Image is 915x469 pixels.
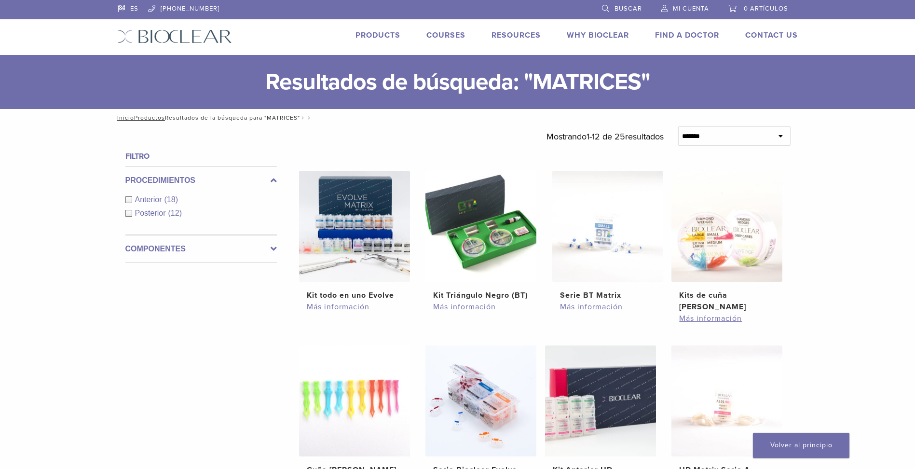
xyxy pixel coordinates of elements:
a: Volver al principio [753,433,849,458]
h2: Kit Triángulo Negro (BT) [433,290,529,301]
a: Más información [679,313,775,324]
h2: Kit todo en uno Evolve [307,290,402,301]
a: Courses [426,30,465,40]
a: Contact Us [745,30,798,40]
img: HD Matrix A Series [671,345,782,456]
span: Mi cuenta [673,5,709,13]
img: Kit Anterior HD Completo [545,345,656,456]
a: Serie BT MatrixSerie BT Matrix [552,171,664,301]
span: Posterior [135,209,168,217]
a: Resources [492,30,541,40]
span: (12) [168,209,182,217]
a: Kit Triángulo Negro (BT)Kit Triángulo Negro (BT) [425,171,537,301]
span: Buscar [615,5,642,13]
a: Products [355,30,400,40]
font: Resultados de la búsqueda para "MATRICES" [114,114,300,121]
span: 0 artículos [744,5,788,13]
img: Diamond Wedge and Long Diamond Wedge [299,345,410,456]
font: Procedimientos [125,176,196,184]
h2: Kits de cuña [PERSON_NAME] [679,290,775,313]
a: Find A Doctor [655,30,719,40]
img: Serie BT Matrix [552,171,663,282]
a: Productos [134,114,165,121]
span: Anterior [135,195,164,204]
img: Kits de cuña de diamante [671,171,782,282]
img: Bioclear [118,29,232,43]
img: Kit Triángulo Negro (BT) [425,171,536,282]
span: / [300,115,306,120]
a: Inicio [114,114,134,121]
span: / [306,115,313,120]
img: Serie Bioclear Evolve Posterior Matrix [425,345,536,456]
img: Kit todo en uno Evolve [299,171,410,282]
h2: Serie BT Matrix [560,290,656,301]
a: Más información [433,301,529,313]
a: Kit todo en uno EvolveKit todo en uno Evolve [299,171,411,301]
p: Mostrando resultados [546,126,664,147]
h4: Filtro [125,151,277,162]
a: Kits de cuña de diamanteKits de cuña [PERSON_NAME] [671,171,783,313]
a: Más información [307,301,402,313]
font: Componentes [125,245,186,253]
span: (18) [164,195,178,204]
a: Why Bioclear [567,30,629,40]
span: 1-12 de 25 [587,131,625,142]
a: Más información [560,301,656,313]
